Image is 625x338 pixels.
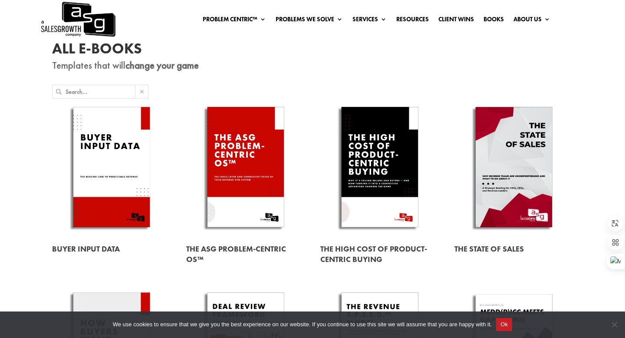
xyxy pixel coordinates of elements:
[113,320,492,329] span: We use cookies to ensure that we give you the best experience on our website. If you continue to ...
[52,60,573,71] p: Templates that will
[66,85,135,98] input: Search...
[438,16,474,26] a: Client Wins
[352,16,387,26] a: Services
[396,16,429,26] a: Resources
[513,16,550,26] a: About Us
[276,16,343,26] a: Problems We Solve
[52,41,573,60] h1: All E-Books
[203,16,266,26] a: Problem Centric™
[610,320,618,329] span: No
[496,318,512,331] button: Ok
[125,59,199,72] strong: change your game
[484,16,504,26] a: Books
